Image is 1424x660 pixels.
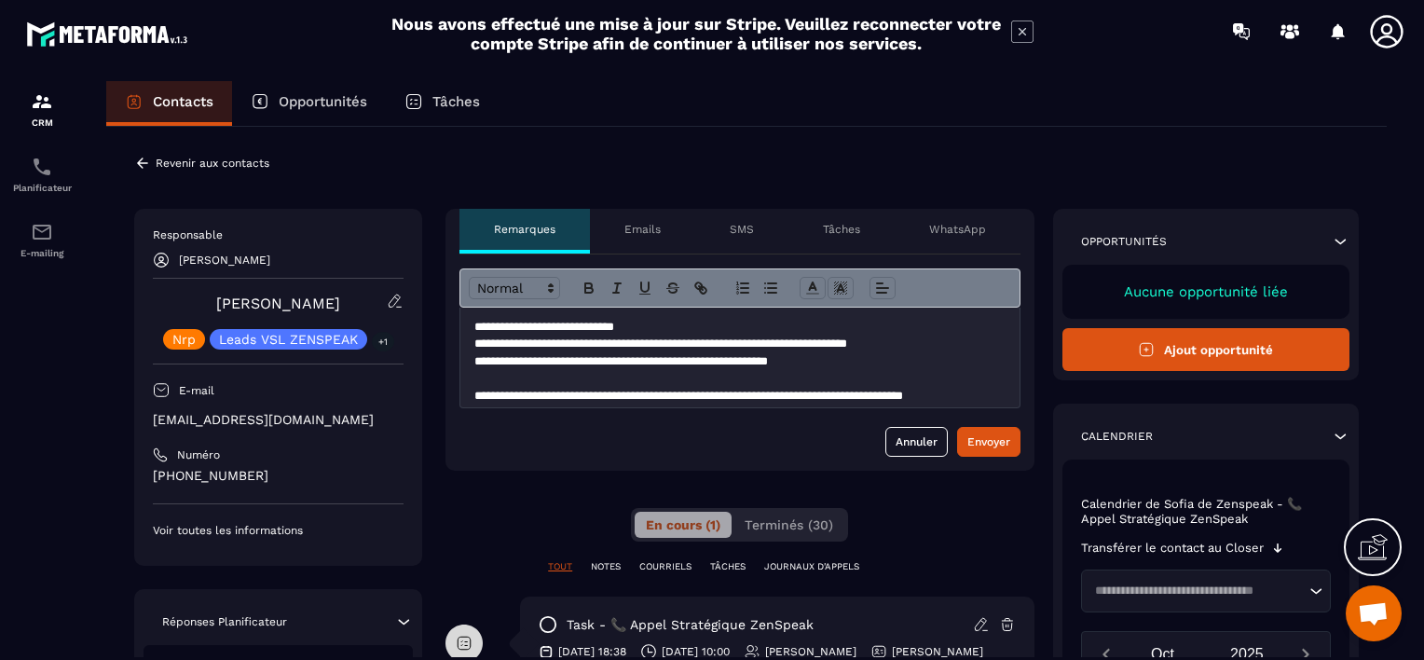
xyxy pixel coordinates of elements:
[219,333,358,346] p: Leads VSL ZENSPEAK
[764,560,859,573] p: JOURNAUX D'APPELS
[31,221,53,243] img: email
[1081,283,1332,300] p: Aucune opportunité liée
[1081,497,1332,527] p: Calendrier de Sofia de Zenspeak - 📞 Appel Stratégique ZenSpeak
[386,81,499,126] a: Tâches
[892,644,983,659] p: [PERSON_NAME]
[5,183,79,193] p: Planificateur
[624,222,661,237] p: Emails
[31,90,53,113] img: formation
[179,254,270,267] p: [PERSON_NAME]
[172,333,196,346] p: Nrp
[153,467,404,485] p: [PHONE_NUMBER]
[967,433,1010,451] div: Envoyer
[432,93,480,110] p: Tâches
[1081,429,1153,444] p: Calendrier
[733,512,844,538] button: Terminés (30)
[635,512,732,538] button: En cours (1)
[929,222,986,237] p: WhatsApp
[1346,585,1402,641] div: Ouvrir le chat
[662,644,730,659] p: [DATE] 10:00
[162,614,287,629] p: Réponses Planificateur
[1081,234,1167,249] p: Opportunités
[1081,541,1264,556] p: Transférer le contact au Closer
[31,156,53,178] img: scheduler
[5,207,79,272] a: emailemailE-mailing
[26,17,194,51] img: logo
[153,93,213,110] p: Contacts
[153,523,404,538] p: Voir toutes les informations
[156,157,269,170] p: Revenir aux contacts
[5,248,79,258] p: E-mailing
[153,227,404,242] p: Responsable
[1062,328,1350,371] button: Ajout opportunité
[765,644,856,659] p: [PERSON_NAME]
[957,427,1020,457] button: Envoyer
[106,81,232,126] a: Contacts
[1089,582,1306,600] input: Search for option
[5,142,79,207] a: schedulerschedulerPlanificateur
[639,560,691,573] p: COURRIELS
[494,222,555,237] p: Remarques
[823,222,860,237] p: Tâches
[745,517,833,532] span: Terminés (30)
[177,447,220,462] p: Numéro
[179,383,214,398] p: E-mail
[372,332,394,351] p: +1
[390,14,1002,53] h2: Nous avons effectué une mise à jour sur Stripe. Veuillez reconnecter votre compte Stripe afin de ...
[1081,570,1332,612] div: Search for option
[646,517,720,532] span: En cours (1)
[710,560,746,573] p: TÂCHES
[730,222,754,237] p: SMS
[591,560,621,573] p: NOTES
[279,93,367,110] p: Opportunités
[548,560,572,573] p: TOUT
[5,76,79,142] a: formationformationCRM
[567,616,814,634] p: task - 📞 Appel Stratégique ZenSpeak
[216,295,340,312] a: [PERSON_NAME]
[558,644,626,659] p: [DATE] 18:38
[5,117,79,128] p: CRM
[153,411,404,429] p: [EMAIL_ADDRESS][DOMAIN_NAME]
[232,81,386,126] a: Opportunités
[885,427,948,457] button: Annuler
